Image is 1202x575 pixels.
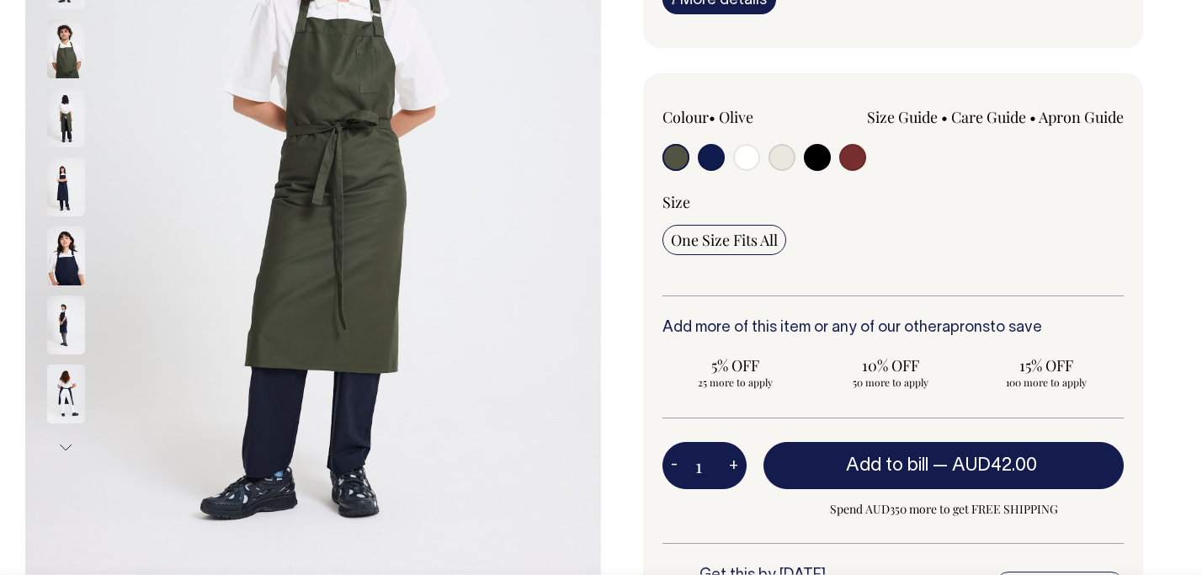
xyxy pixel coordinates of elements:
[662,350,808,394] input: 5% OFF 25 more to apply
[981,375,1110,389] span: 100 more to apply
[47,157,85,216] img: dark-navy
[1029,107,1036,127] span: •
[671,230,778,250] span: One Size Fits All
[981,355,1110,375] span: 15% OFF
[662,320,1124,337] h6: Add more of this item or any of our other to save
[952,457,1037,474] span: AUD42.00
[53,429,78,466] button: Next
[47,19,85,78] img: olive
[941,107,948,127] span: •
[818,350,964,394] input: 10% OFF 50 more to apply
[846,457,928,474] span: Add to bill
[933,457,1041,474] span: —
[47,226,85,285] img: dark-navy
[942,321,990,335] a: aprons
[951,107,1026,127] a: Care Guide
[763,442,1124,489] button: Add to bill —AUD42.00
[662,449,686,482] button: -
[671,375,800,389] span: 25 more to apply
[721,449,747,482] button: +
[662,225,786,255] input: One Size Fits All
[47,365,85,423] img: dark-navy
[662,192,1124,212] div: Size
[719,107,753,127] label: Olive
[709,107,715,127] span: •
[827,355,955,375] span: 10% OFF
[1039,107,1124,127] a: Apron Guide
[47,88,85,147] img: olive
[671,355,800,375] span: 5% OFF
[47,295,85,354] img: dark-navy
[662,107,847,127] div: Colour
[827,375,955,389] span: 50 more to apply
[763,499,1124,519] span: Spend AUD350 more to get FREE SHIPPING
[867,107,938,127] a: Size Guide
[973,350,1119,394] input: 15% OFF 100 more to apply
